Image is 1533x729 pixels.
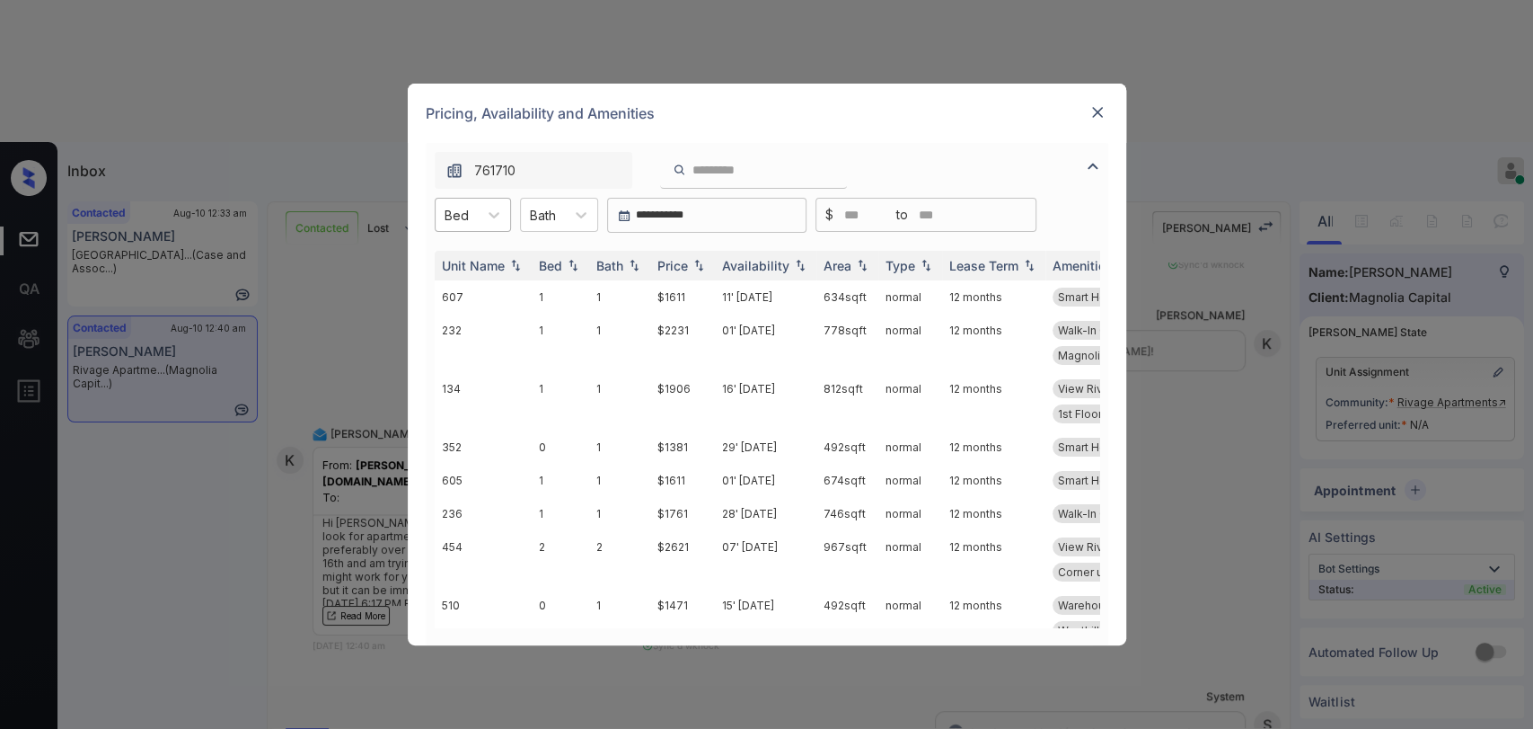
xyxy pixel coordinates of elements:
[435,589,532,647] td: 510
[715,497,816,530] td: 28' [DATE]
[532,431,589,464] td: 0
[532,314,589,372] td: 1
[435,464,532,497] td: 605
[885,258,915,273] div: Type
[539,258,562,273] div: Bed
[596,258,623,273] div: Bath
[1058,599,1158,612] span: Warehouse View ...
[816,280,878,314] td: 634 sqft
[442,258,505,273] div: Unit Name
[824,258,851,273] div: Area
[816,464,878,497] td: 674 sqft
[1058,474,1160,487] span: Smart Home Enab...
[435,530,532,589] td: 454
[690,260,708,272] img: sorting
[1058,565,1115,579] span: Corner unit
[715,530,816,589] td: 07' [DATE]
[532,464,589,497] td: 1
[589,280,650,314] td: 1
[589,464,650,497] td: 1
[816,372,878,431] td: 812 sqft
[625,260,643,272] img: sorting
[878,280,942,314] td: normal
[650,280,715,314] td: $1611
[942,497,1045,530] td: 12 months
[1082,156,1104,177] img: icon-zuma
[715,372,816,431] td: 16' [DATE]
[532,497,589,530] td: 1
[816,530,878,589] td: 967 sqft
[917,260,935,272] img: sorting
[650,372,715,431] td: $1906
[650,497,715,530] td: $1761
[825,205,833,225] span: $
[896,205,908,225] span: to
[435,280,532,314] td: 607
[816,314,878,372] td: 778 sqft
[650,464,715,497] td: $1611
[715,589,816,647] td: 15' [DATE]
[878,464,942,497] td: normal
[507,260,524,272] img: sorting
[1020,260,1038,272] img: sorting
[589,314,650,372] td: 1
[722,258,789,273] div: Availability
[1058,290,1160,304] span: Smart Home Enab...
[474,161,515,181] span: 761710
[589,497,650,530] td: 1
[715,464,816,497] td: 01' [DATE]
[942,589,1045,647] td: 12 months
[878,314,942,372] td: normal
[942,530,1045,589] td: 12 months
[673,162,686,178] img: icon-zuma
[949,258,1018,273] div: Lease Term
[435,314,532,372] td: 232
[878,431,942,464] td: normal
[942,372,1045,431] td: 12 months
[532,589,589,647] td: 0
[564,260,582,272] img: sorting
[657,258,688,273] div: Price
[942,431,1045,464] td: 12 months
[1058,624,1140,637] span: Westhills - STU
[532,280,589,314] td: 1
[532,530,589,589] td: 2
[650,530,715,589] td: $2621
[878,589,942,647] td: normal
[589,589,650,647] td: 1
[435,497,532,530] td: 236
[791,260,809,272] img: sorting
[942,280,1045,314] td: 12 months
[715,280,816,314] td: 11' [DATE]
[1058,540,1114,554] span: View River
[878,530,942,589] td: normal
[650,314,715,372] td: $2231
[650,589,715,647] td: $1471
[878,497,942,530] td: normal
[408,84,1126,143] div: Pricing, Availability and Amenities
[715,314,816,372] td: 01' [DATE]
[816,589,878,647] td: 492 sqft
[816,497,878,530] td: 746 sqft
[435,372,532,431] td: 134
[1088,103,1106,121] img: close
[589,530,650,589] td: 2
[589,372,650,431] td: 1
[1058,407,1123,421] span: 1st Floor 1BR
[589,431,650,464] td: 1
[816,431,878,464] td: 492 sqft
[445,162,463,180] img: icon-zuma
[1058,382,1114,396] span: View River
[942,464,1045,497] td: 12 months
[1053,258,1113,273] div: Amenities
[942,314,1045,372] td: 12 months
[532,372,589,431] td: 1
[1058,440,1160,454] span: Smart Home Enab...
[878,372,942,431] td: normal
[435,431,532,464] td: 352
[650,431,715,464] td: $1381
[1058,349,1146,362] span: Magnolia Platin...
[1058,324,1134,337] span: Walk-In Closet
[853,260,871,272] img: sorting
[1058,507,1134,520] span: Walk-In Closet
